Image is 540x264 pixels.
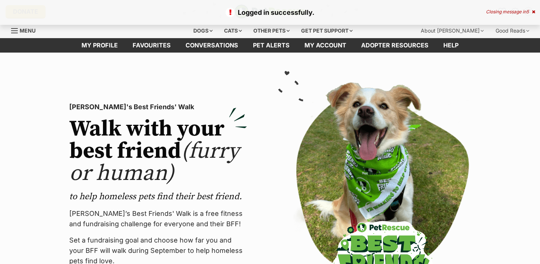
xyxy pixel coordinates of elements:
div: Cats [219,23,247,38]
div: About [PERSON_NAME] [416,23,489,38]
a: Adopter resources [354,38,436,53]
a: conversations [178,38,246,53]
h2: Walk with your best friend [69,118,247,185]
p: [PERSON_NAME]'s Best Friends' Walk [69,102,247,112]
a: Help [436,38,466,53]
div: Get pet support [296,23,358,38]
a: My account [297,38,354,53]
div: Good Reads [490,23,534,38]
a: Favourites [125,38,178,53]
a: Menu [11,23,41,37]
p: to help homeless pets find their best friend. [69,191,247,203]
span: Menu [20,27,36,34]
div: Dogs [188,23,218,38]
a: Pet alerts [246,38,297,53]
p: [PERSON_NAME]’s Best Friends' Walk is a free fitness and fundraising challenge for everyone and t... [69,208,247,229]
a: My profile [74,38,125,53]
span: (furry or human) [69,137,239,187]
div: Other pets [248,23,295,38]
